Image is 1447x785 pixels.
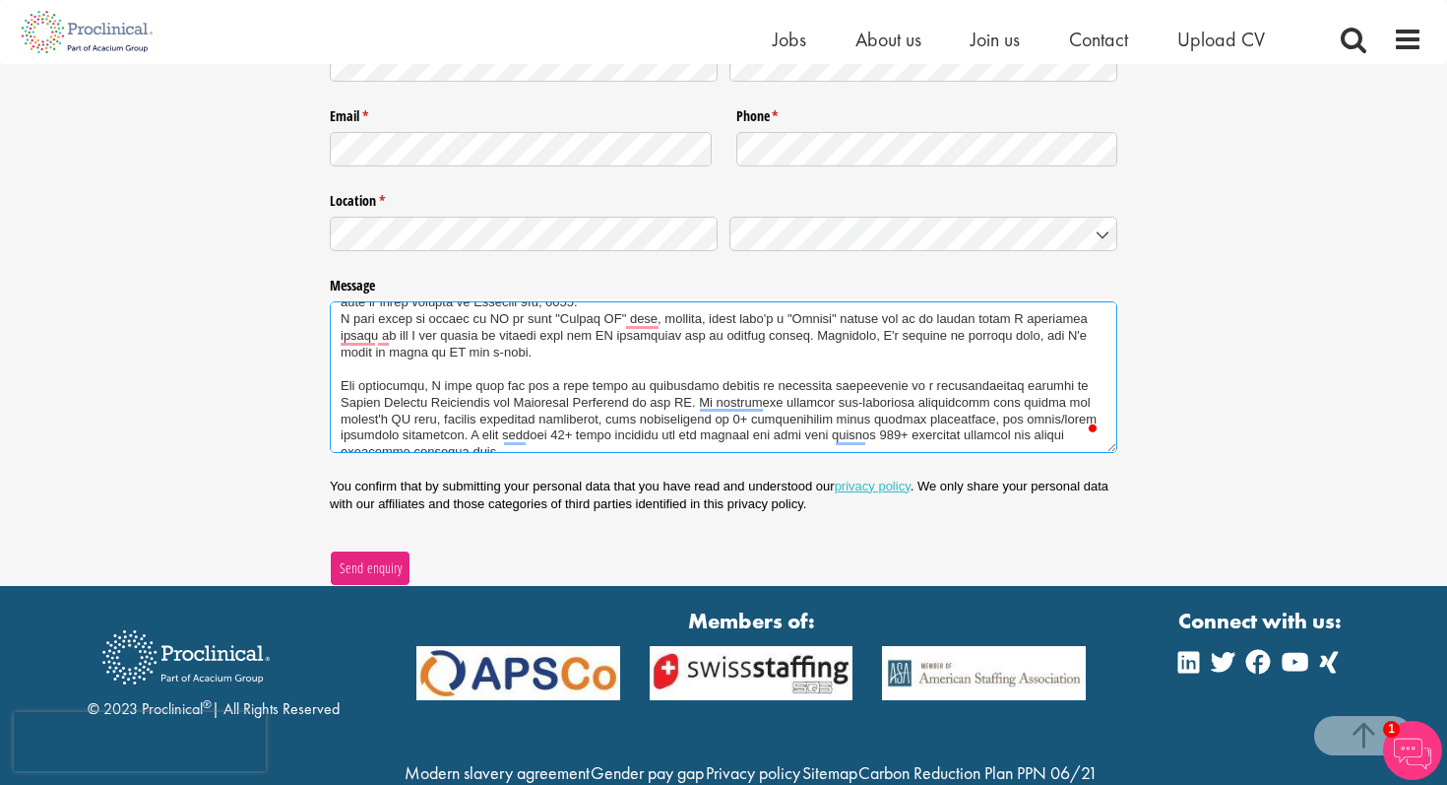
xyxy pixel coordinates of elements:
button: Send enquiry [330,551,410,586]
img: Chatbot [1383,721,1442,780]
img: APSCo [635,646,868,700]
a: Upload CV [1177,27,1265,52]
img: APSCo [867,646,1101,700]
a: Join us [971,27,1020,52]
label: Message [330,269,1117,294]
a: Sitemap [802,761,857,784]
a: Privacy policy [706,761,800,784]
input: State / Province / Region [330,217,718,251]
input: Last [729,47,1117,82]
p: You confirm that by submitting your personal data that you have read and understood our . We only... [330,478,1117,513]
iframe: reCAPTCHA [14,712,266,771]
img: APSCo [402,646,635,700]
a: privacy policy [835,479,911,493]
a: Gender pay gap [591,761,704,784]
strong: Connect with us: [1178,606,1346,636]
a: Jobs [773,27,806,52]
legend: Location [330,185,1117,211]
label: Email [330,100,712,126]
a: About us [855,27,921,52]
label: Phone [736,100,1118,126]
a: Modern slavery agreement [405,761,590,784]
span: 1 [1383,721,1400,738]
div: © 2023 Proclinical | All Rights Reserved [88,616,340,721]
sup: ® [203,696,212,712]
input: First [330,47,718,82]
a: Contact [1069,27,1128,52]
span: Send enquiry [339,557,403,579]
img: Proclinical Recruitment [88,617,284,698]
input: Country [729,217,1117,251]
strong: Members of: [416,606,1086,636]
a: Carbon Reduction Plan PPN 06/21 [858,761,1098,784]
